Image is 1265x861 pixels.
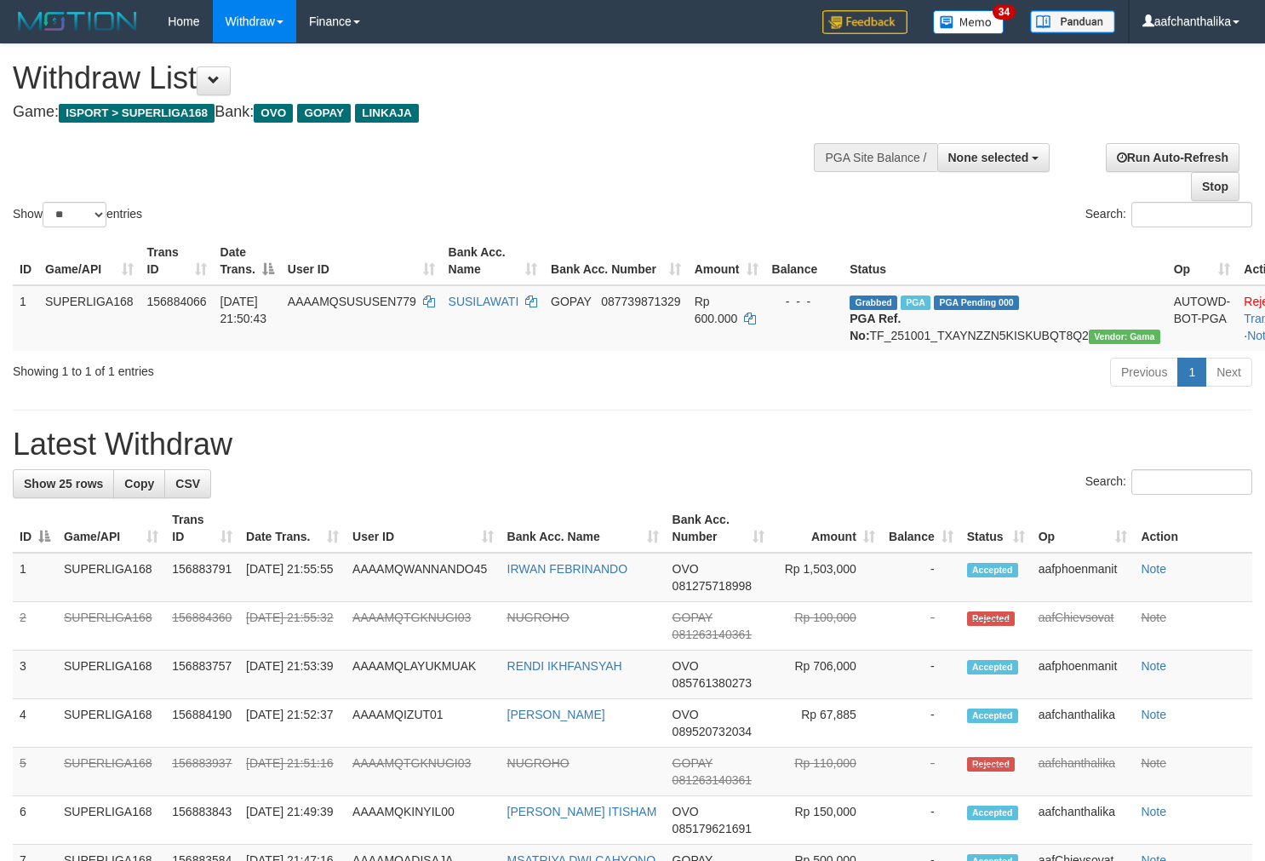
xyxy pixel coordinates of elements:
[13,651,57,699] td: 3
[673,773,752,787] span: Copy 081263140361 to clipboard
[57,651,165,699] td: SUPERLIGA168
[882,699,960,748] td: -
[346,748,500,796] td: AAAAMQTGKNUGI03
[771,553,882,602] td: Rp 1,503,000
[220,295,267,325] span: [DATE] 21:50:43
[1167,237,1238,285] th: Op: activate to sort column ascending
[937,143,1050,172] button: None selected
[1141,611,1166,624] a: Note
[239,748,346,796] td: [DATE] 21:51:16
[1032,699,1135,748] td: aafchanthalika
[507,708,605,721] a: [PERSON_NAME]
[850,312,901,342] b: PGA Ref. No:
[239,602,346,651] td: [DATE] 21:55:32
[13,237,38,285] th: ID
[165,699,239,748] td: 156884190
[13,469,114,498] a: Show 25 rows
[666,504,771,553] th: Bank Acc. Number: activate to sort column ascending
[13,602,57,651] td: 2
[13,504,57,553] th: ID: activate to sort column descending
[822,10,907,34] img: Feedback.jpg
[175,477,200,491] span: CSV
[993,4,1016,20] span: 34
[934,296,1019,310] span: PGA Pending
[254,104,293,123] span: OVO
[771,504,882,553] th: Amount: activate to sort column ascending
[960,504,1032,553] th: Status: activate to sort column ascending
[164,469,211,498] a: CSV
[673,805,699,818] span: OVO
[13,796,57,845] td: 6
[772,293,837,310] div: - - -
[13,202,142,227] label: Show entries
[297,104,351,123] span: GOPAY
[281,237,442,285] th: User ID: activate to sort column ascending
[1110,358,1178,387] a: Previous
[288,295,416,308] span: AAAAMQSUSUSEN779
[239,796,346,845] td: [DATE] 21:49:39
[1141,805,1166,818] a: Note
[1205,358,1252,387] a: Next
[933,10,1005,34] img: Button%20Memo.svg
[57,553,165,602] td: SUPERLIGA168
[239,699,346,748] td: [DATE] 21:52:37
[355,104,419,123] span: LINKAJA
[765,237,844,285] th: Balance
[551,295,591,308] span: GOPAY
[1134,504,1252,553] th: Action
[673,676,752,690] span: Copy 085761380273 to clipboard
[673,822,752,835] span: Copy 085179621691 to clipboard
[1167,285,1238,351] td: AUTOWD-BOT-PGA
[1032,602,1135,651] td: aafChievsovat
[346,553,500,602] td: AAAAMQWANNANDO45
[13,428,1252,462] h1: Latest Withdraw
[165,651,239,699] td: 156883757
[814,143,936,172] div: PGA Site Balance /
[882,748,960,796] td: -
[771,699,882,748] td: Rp 67,885
[501,504,666,553] th: Bank Acc. Name: activate to sort column ascending
[165,504,239,553] th: Trans ID: activate to sort column ascending
[967,563,1018,577] span: Accepted
[57,602,165,651] td: SUPERLIGA168
[165,553,239,602] td: 156883791
[124,477,154,491] span: Copy
[507,611,570,624] a: NUGROHO
[1141,756,1166,770] a: Note
[882,553,960,602] td: -
[967,757,1015,772] span: Rejected
[1030,10,1115,33] img: panduan.png
[43,202,106,227] select: Showentries
[165,748,239,796] td: 156883937
[13,9,142,34] img: MOTION_logo.png
[57,748,165,796] td: SUPERLIGA168
[507,659,622,673] a: RENDI IKHFANSYAH
[850,296,897,310] span: Grabbed
[507,562,628,576] a: IRWAN FEBRINANDO
[113,469,165,498] a: Copy
[1085,202,1252,227] label: Search:
[673,659,699,673] span: OVO
[239,651,346,699] td: [DATE] 21:53:39
[1032,651,1135,699] td: aafphoenmanit
[38,237,140,285] th: Game/API: activate to sort column ascending
[165,796,239,845] td: 156883843
[13,699,57,748] td: 4
[1032,748,1135,796] td: aafchanthalika
[771,651,882,699] td: Rp 706,000
[239,553,346,602] td: [DATE] 21:55:55
[57,699,165,748] td: SUPERLIGA168
[882,602,960,651] td: -
[165,602,239,651] td: 156884360
[967,611,1015,626] span: Rejected
[688,237,765,285] th: Amount: activate to sort column ascending
[346,602,500,651] td: AAAAMQTGKNUGI03
[507,805,657,818] a: [PERSON_NAME] ITISHAM
[1085,469,1252,495] label: Search:
[1032,553,1135,602] td: aafphoenmanit
[13,356,514,380] div: Showing 1 to 1 of 1 entries
[38,285,140,351] td: SUPERLIGA168
[13,553,57,602] td: 1
[507,756,570,770] a: NUGROHO
[24,477,103,491] span: Show 25 rows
